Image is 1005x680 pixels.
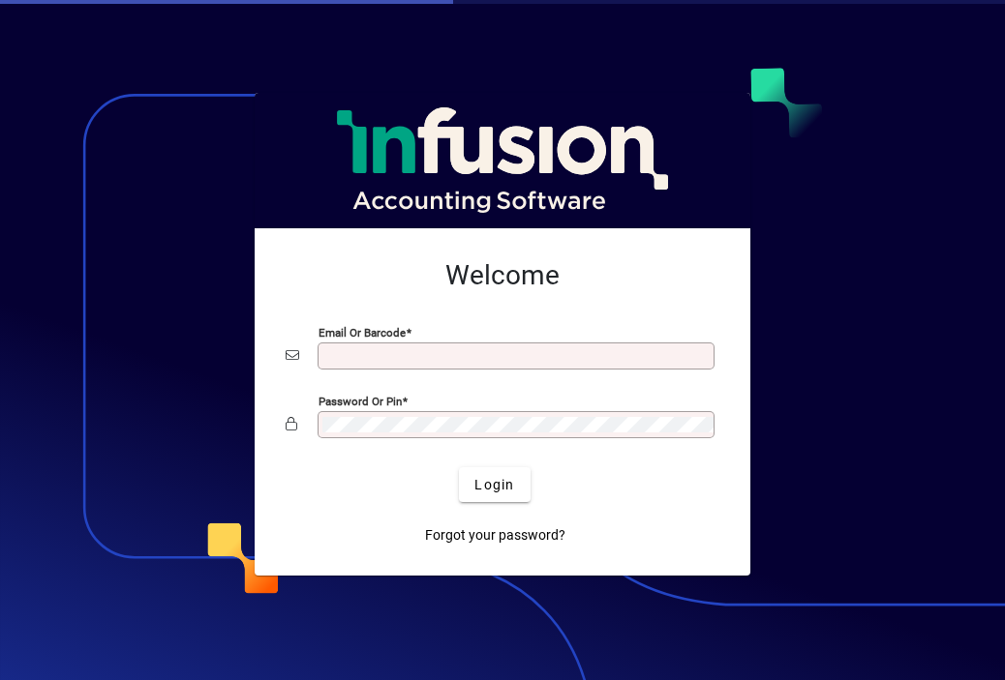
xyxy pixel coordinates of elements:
a: Forgot your password? [417,517,573,552]
span: Login [474,475,514,495]
button: Login [459,467,530,502]
mat-label: Password or Pin [319,395,402,408]
h2: Welcome [286,259,719,292]
span: Forgot your password? [425,525,565,546]
mat-label: Email or Barcode [319,326,406,340]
